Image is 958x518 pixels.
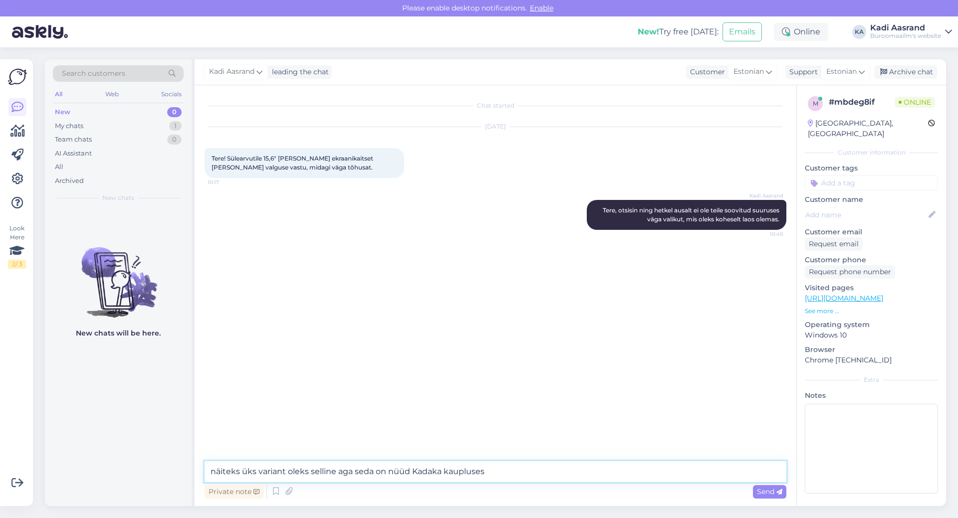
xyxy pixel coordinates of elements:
[638,27,659,36] b: New!
[805,345,938,355] p: Browser
[45,229,192,319] img: No chats
[785,67,818,77] div: Support
[746,230,783,238] span: 10:40
[874,65,937,79] div: Archive chat
[733,66,764,77] span: Estonian
[774,23,828,41] div: Online
[208,178,245,186] span: 10:17
[805,390,938,401] p: Notes
[757,487,782,496] span: Send
[527,3,556,12] span: Enable
[805,209,927,220] input: Add name
[638,26,718,38] div: Try free [DATE]:
[805,237,863,251] div: Request email
[813,100,818,107] span: m
[167,135,182,145] div: 0
[870,24,941,32] div: Kadi Aasrand
[805,265,895,279] div: Request phone number
[805,283,938,293] p: Visited pages
[8,67,27,86] img: Askly Logo
[805,175,938,190] input: Add a tag
[55,176,84,186] div: Archived
[826,66,857,77] span: Estonian
[805,375,938,384] div: Extra
[209,66,254,77] span: Kadi Aasrand
[870,24,952,40] a: Kadi AasrandBüroomaailm's website
[205,485,263,499] div: Private note
[205,122,786,131] div: [DATE]
[805,330,938,341] p: Windows 10
[870,32,941,40] div: Büroomaailm's website
[805,227,938,237] p: Customer email
[805,320,938,330] p: Operating system
[805,355,938,365] p: Chrome [TECHNICAL_ID]
[167,107,182,117] div: 0
[103,88,121,101] div: Web
[169,121,182,131] div: 1
[805,163,938,173] p: Customer tags
[212,155,375,171] span: Tere! Sülearvutile 15,6" [PERSON_NAME] ekraanikaitset [PERSON_NAME] valguse vastu, midagi väga tõ...
[159,88,184,101] div: Socials
[8,224,26,269] div: Look Here
[55,107,70,117] div: New
[102,193,134,202] span: New chats
[55,162,63,172] div: All
[805,294,883,303] a: [URL][DOMAIN_NAME]
[746,192,783,199] span: Kadi Aasrand
[686,67,725,77] div: Customer
[205,461,786,482] textarea: näiteks üks variant oleks selline aga seda on nüüd Kadaka kaupluses
[852,25,866,39] div: KA
[268,67,329,77] div: leading the chat
[829,96,895,108] div: # mbdeg8if
[805,148,938,157] div: Customer information
[55,121,83,131] div: My chats
[808,118,928,139] div: [GEOGRAPHIC_DATA], [GEOGRAPHIC_DATA]
[55,135,92,145] div: Team chats
[805,307,938,316] p: See more ...
[205,101,786,110] div: Chat started
[55,149,92,159] div: AI Assistant
[8,260,26,269] div: 2 / 3
[62,68,125,79] span: Search customers
[722,22,762,41] button: Emails
[76,328,161,339] p: New chats will be here.
[53,88,64,101] div: All
[603,206,781,223] span: Tere, otsisin ning hetkel ausalt ei ole teile soovitud suuruses väga valikut, mis oleks koheselt ...
[805,255,938,265] p: Customer phone
[895,97,935,108] span: Online
[805,194,938,205] p: Customer name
